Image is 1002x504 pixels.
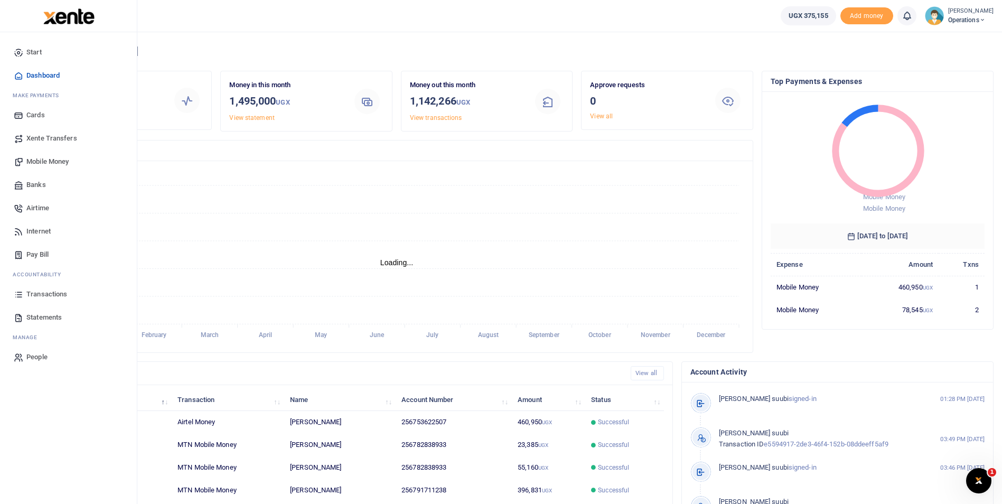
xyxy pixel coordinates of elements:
span: Operations [948,15,994,25]
span: UGX 375,155 [789,11,828,21]
p: e5594917-2de3-46f4-152b-08ddeeff5af9 [719,428,918,450]
td: 23,385 [512,434,585,456]
p: signed-in [719,394,918,405]
img: logo-large [43,8,95,24]
a: Cards [8,104,128,127]
small: UGX [538,465,548,471]
span: Mobile Money [863,193,905,201]
small: UGX [542,419,552,425]
small: UGX [456,98,470,106]
small: 03:49 PM [DATE] [940,435,985,444]
span: Dashboard [26,70,60,81]
td: Airtel Money [172,411,284,434]
span: [PERSON_NAME] suubi [719,463,789,471]
a: People [8,346,128,369]
h4: Transactions Overview [49,145,744,156]
td: [PERSON_NAME] [284,411,396,434]
tspan: August [478,332,499,339]
small: UGX [923,307,933,313]
small: 03:46 PM [DATE] [940,463,985,472]
p: Money in this month [229,80,343,91]
a: Statements [8,306,128,329]
a: Start [8,41,128,64]
li: Ac [8,266,128,283]
a: View all [590,113,613,120]
a: Transactions [8,283,128,306]
span: [PERSON_NAME] suubi [719,429,789,437]
td: MTN Mobile Money [172,434,284,456]
tspan: December [697,332,726,339]
a: profile-user [PERSON_NAME] Operations [925,6,994,25]
tspan: May [315,332,327,339]
tspan: September [529,332,560,339]
span: Start [26,47,42,58]
a: UGX 375,155 [781,6,836,25]
td: Mobile Money [771,276,861,298]
span: anage [18,333,38,341]
span: Transaction ID [719,440,764,448]
td: [PERSON_NAME] [284,434,396,456]
span: Mobile Money [26,156,69,167]
td: [PERSON_NAME] [284,479,396,502]
li: Toup your wallet [840,7,893,25]
small: UGX [542,488,552,493]
h4: Top Payments & Expenses [771,76,985,87]
a: Add money [840,11,893,19]
td: 2 [939,298,985,321]
td: 256753622507 [396,411,512,434]
img: profile-user [925,6,944,25]
span: Banks [26,180,46,190]
a: Mobile Money [8,150,128,173]
td: 256791711238 [396,479,512,502]
span: 1 [988,468,996,477]
span: Statements [26,312,62,323]
h4: Account Activity [690,366,985,378]
small: [PERSON_NAME] [948,7,994,16]
tspan: July [426,332,438,339]
th: Txns [939,253,985,276]
span: Internet [26,226,51,237]
text: Loading... [380,258,414,267]
span: Successful [598,486,629,495]
h3: 1,142,266 [410,93,523,110]
a: Banks [8,173,128,197]
h4: Recent Transactions [49,368,622,379]
p: Money out this month [410,80,523,91]
th: Amount [861,253,939,276]
span: Successful [598,440,629,450]
p: Approve requests [590,80,704,91]
td: 1 [939,276,985,298]
td: 78,545 [861,298,939,321]
td: Mobile Money [771,298,861,321]
iframe: Intercom live chat [966,468,991,493]
td: [PERSON_NAME] [284,456,396,479]
h3: 1,495,000 [229,93,343,110]
li: Wallet ballance [776,6,840,25]
td: 460,950 [861,276,939,298]
td: 460,950 [512,411,585,434]
h4: Hello [PERSON_NAME] [40,45,994,57]
td: MTN Mobile Money [172,456,284,479]
a: View all [631,366,664,380]
a: logo-small logo-large logo-large [42,12,95,20]
span: Airtime [26,203,49,213]
li: M [8,329,128,346]
tspan: April [259,332,272,339]
span: Xente Transfers [26,133,77,144]
td: 396,831 [512,479,585,502]
td: MTN Mobile Money [172,479,284,502]
span: Successful [598,463,629,472]
td: 256782838933 [396,434,512,456]
a: Dashboard [8,64,128,87]
span: People [26,352,48,362]
tspan: October [588,332,612,339]
a: View statement [229,114,274,122]
a: View transactions [410,114,462,122]
a: Pay Bill [8,243,128,266]
a: Xente Transfers [8,127,128,150]
th: Name: activate to sort column ascending [284,388,396,411]
li: M [8,87,128,104]
span: Cards [26,110,45,120]
span: [PERSON_NAME] suubi [719,395,789,403]
span: Transactions [26,289,67,300]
